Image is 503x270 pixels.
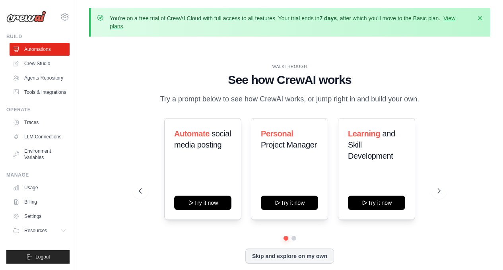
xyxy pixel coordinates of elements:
h1: See how CrewAI works [139,73,441,87]
a: Automations [10,43,70,56]
span: Personal [261,129,293,138]
div: Operate [6,107,70,113]
div: WALKTHROUGH [139,64,441,70]
a: Crew Studio [10,57,70,70]
button: Try it now [348,196,405,210]
a: Environment Variables [10,145,70,164]
button: Try it now [261,196,318,210]
a: LLM Connections [10,130,70,143]
div: Build [6,33,70,40]
a: Agents Repository [10,72,70,84]
a: Traces [10,116,70,129]
span: and Skill Development [348,129,395,160]
a: Settings [10,210,70,223]
p: You're on a free trial of CrewAI Cloud with full access to all features. Your trial ends in , aft... [110,14,471,30]
a: Tools & Integrations [10,86,70,99]
span: Automate [174,129,210,138]
span: Resources [24,227,47,234]
a: Billing [10,196,70,208]
span: Logout [35,254,50,260]
button: Resources [10,224,70,237]
span: Learning [348,129,380,138]
button: Skip and explore on my own [245,249,334,264]
span: Project Manager [261,140,317,149]
span: social media posting [174,129,231,149]
button: Try it now [174,196,231,210]
button: Logout [6,250,70,264]
div: Manage [6,172,70,178]
p: Try a prompt below to see how CrewAI works, or jump right in and build your own. [156,93,423,105]
strong: 7 days [319,15,337,21]
a: Usage [10,181,70,194]
img: Logo [6,11,46,23]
